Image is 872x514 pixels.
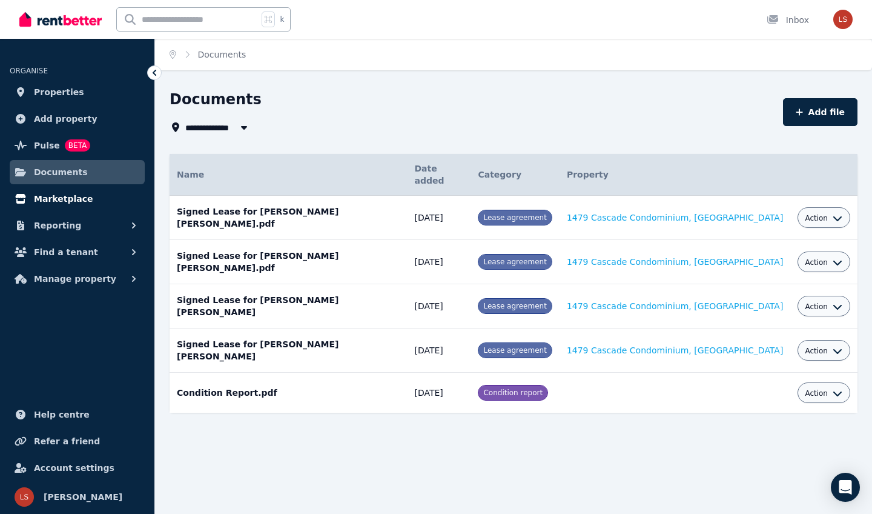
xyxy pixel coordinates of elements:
button: Action [805,389,842,398]
a: Documents [10,160,145,184]
button: Action [805,213,842,223]
span: Action [805,258,828,267]
a: Properties [10,80,145,104]
td: Signed Lease for [PERSON_NAME] [PERSON_NAME].pdf [170,196,407,240]
td: [DATE] [407,284,471,329]
span: [PERSON_NAME] [44,490,122,504]
button: Action [805,346,842,356]
span: Documents [198,48,246,61]
span: Lease agreement [483,258,546,266]
span: Refer a friend [34,434,100,449]
th: Property [560,154,791,196]
td: [DATE] [407,196,471,240]
button: Action [805,258,842,267]
span: Lease agreement [483,213,546,222]
td: Signed Lease for [PERSON_NAME] [PERSON_NAME] [170,284,407,329]
a: 1479 Cascade Condominium, [GEOGRAPHIC_DATA] [567,257,784,267]
td: [DATE] [407,240,471,284]
a: Refer a friend [10,429,145,453]
span: ORGANISE [10,67,48,75]
span: Action [805,302,828,312]
button: Add file [783,98,857,126]
h1: Documents [170,90,262,109]
nav: Breadcrumb [155,39,260,70]
span: BETA [65,139,90,152]
a: Help centre [10,402,145,427]
img: Lachlan Spencer [833,10,853,29]
span: Documents [34,165,88,179]
a: 1479 Cascade Condominium, [GEOGRAPHIC_DATA] [567,213,784,222]
span: Lease agreement [483,346,546,355]
span: Condition report [483,389,543,397]
button: Action [805,302,842,312]
img: Lachlan Spencer [15,487,34,507]
td: [DATE] [407,373,471,413]
div: Open Intercom Messenger [831,473,860,502]
a: Add property [10,107,145,131]
td: Condition Report.pdf [170,373,407,413]
span: Action [805,389,828,398]
span: Name [177,170,204,179]
button: Find a tenant [10,240,145,264]
button: Reporting [10,213,145,238]
span: Account settings [34,461,114,475]
span: Help centre [34,407,90,422]
a: PulseBETA [10,133,145,158]
th: Category [471,154,559,196]
span: Manage property [34,272,116,286]
span: Reporting [34,218,81,233]
td: [DATE] [407,329,471,373]
span: Find a tenant [34,245,98,259]
a: 1479 Cascade Condominium, [GEOGRAPHIC_DATA] [567,301,784,311]
button: Manage property [10,267,145,291]
div: Inbox [767,14,809,26]
span: k [280,15,284,24]
img: RentBetter [19,10,102,28]
span: Action [805,213,828,223]
td: Signed Lease for [PERSON_NAME] [PERSON_NAME].pdf [170,240,407,284]
span: Marketplace [34,192,93,206]
span: Action [805,346,828,356]
a: Account settings [10,456,145,480]
a: Marketplace [10,187,145,211]
span: Lease agreement [483,302,546,310]
span: Add property [34,112,97,126]
span: Pulse [34,138,60,153]
td: Signed Lease for [PERSON_NAME] [PERSON_NAME] [170,329,407,373]
th: Date added [407,154,471,196]
span: Properties [34,85,84,99]
a: 1479 Cascade Condominium, [GEOGRAPHIC_DATA] [567,345,784,355]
